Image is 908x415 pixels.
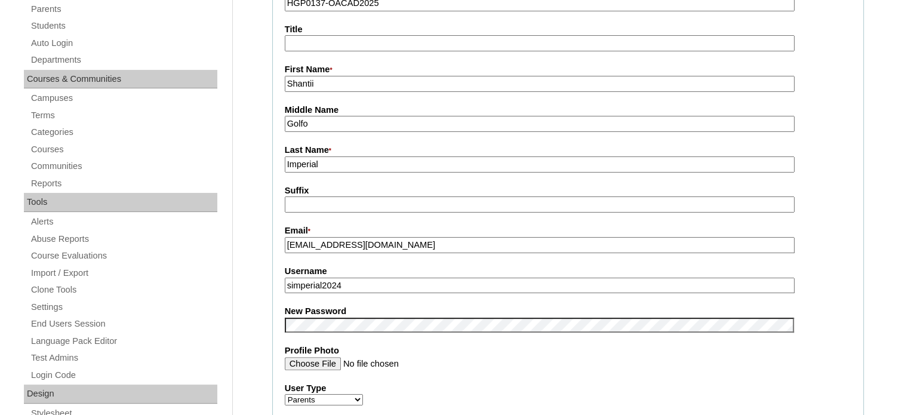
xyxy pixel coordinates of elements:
label: Middle Name [285,104,851,116]
a: Login Code [30,368,217,383]
label: Username [285,265,851,278]
a: Course Evaluations [30,248,217,263]
a: End Users Session [30,316,217,331]
div: Tools [24,193,217,212]
a: Departments [30,53,217,67]
a: Communities [30,159,217,174]
a: Courses [30,142,217,157]
div: Courses & Communities [24,70,217,89]
a: Campuses [30,91,217,106]
a: Parents [30,2,217,17]
a: Categories [30,125,217,140]
a: Auto Login [30,36,217,51]
a: Reports [30,176,217,191]
label: New Password [285,305,851,318]
a: Alerts [30,214,217,229]
label: User Type [285,382,851,395]
a: Clone Tools [30,282,217,297]
label: Title [285,23,851,36]
a: Terms [30,108,217,123]
label: Profile Photo [285,345,851,357]
label: First Name [285,63,851,76]
a: Settings [30,300,217,315]
a: Language Pack Editor [30,334,217,349]
a: Test Admins [30,351,217,365]
a: Abuse Reports [30,232,217,247]
a: Students [30,19,217,33]
label: Last Name [285,144,851,157]
div: Design [24,385,217,404]
label: Email [285,225,851,238]
label: Suffix [285,185,851,197]
a: Import / Export [30,266,217,281]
